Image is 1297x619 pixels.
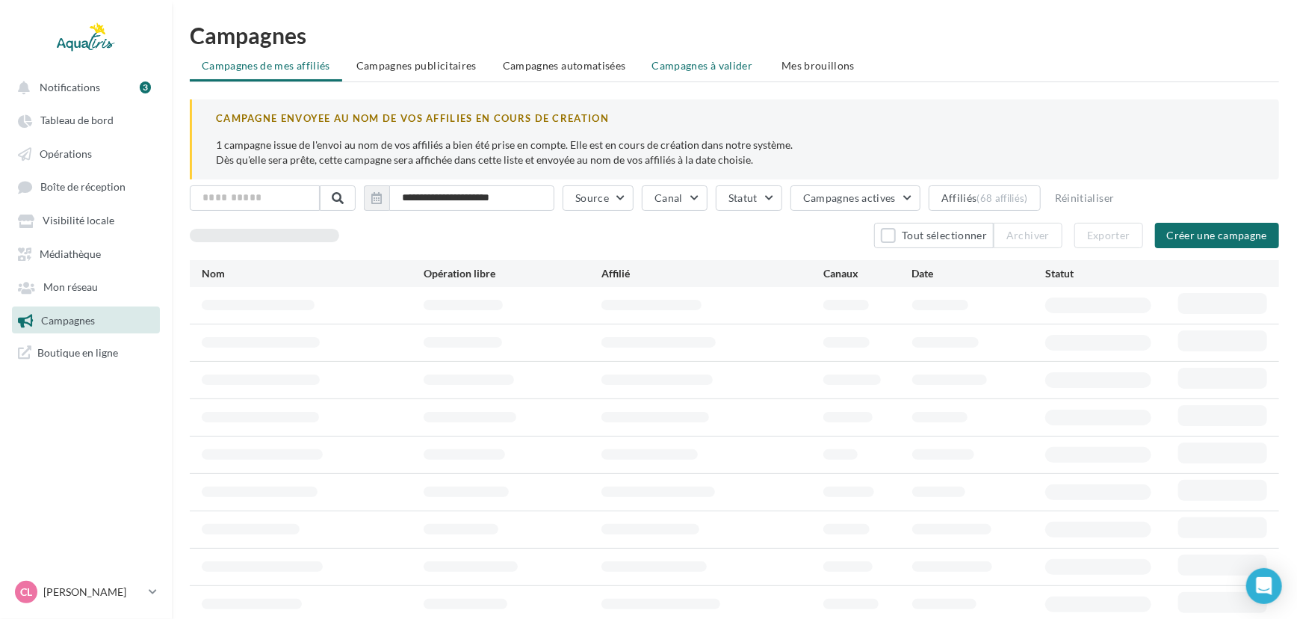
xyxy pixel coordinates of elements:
span: Notifications [40,81,100,93]
span: Médiathèque [40,247,101,260]
button: Tout sélectionner [874,223,994,248]
button: Canal [642,185,708,211]
span: Opérations [40,147,92,160]
span: Boutique en ligne [37,345,118,360]
p: [PERSON_NAME] [43,585,143,600]
a: Opérations [9,140,163,167]
button: Campagnes actives [790,185,920,211]
span: Campagnes publicitaires [356,59,477,72]
div: Affilié [601,266,823,281]
a: Boîte de réception [9,173,163,200]
a: Boutique en ligne [9,339,163,366]
a: Mon réseau [9,273,163,300]
button: Statut [716,185,782,211]
span: Mes brouillons [781,59,855,72]
button: Réinitialiser [1049,189,1121,207]
span: Campagnes automatisées [503,59,626,72]
a: Médiathèque [9,240,163,267]
p: 1 campagne issue de l'envoi au nom de vos affiliés a bien été prise en compte. Elle est en cours ... [216,138,1255,167]
button: Affiliés(68 affiliés) [929,185,1041,211]
span: Visibilité locale [43,215,114,227]
div: Nom [202,266,424,281]
span: Campagnes [41,314,95,327]
div: Statut [1045,266,1178,281]
div: (68 affiliés) [977,192,1028,204]
div: Canaux [823,266,912,281]
div: Date [912,266,1045,281]
button: Archiver [994,223,1062,248]
a: Campagnes [9,307,163,333]
button: Notifications 3 [9,73,157,100]
span: Campagnes actives [803,191,896,204]
span: Boîte de réception [40,181,126,194]
span: Tableau de bord [40,114,114,127]
div: Open Intercom Messenger [1246,568,1282,604]
span: Mon réseau [43,281,98,294]
a: Tableau de bord [9,106,163,133]
button: Créer une campagne [1155,223,1279,248]
span: Campagnes à valider [652,58,753,73]
button: Exporter [1074,223,1143,248]
div: Opération libre [424,266,601,281]
div: 3 [140,81,151,93]
a: Visibilité locale [9,206,163,233]
h1: Campagnes [190,24,1279,46]
a: CL [PERSON_NAME] [12,578,160,606]
div: CAMPAGNE ENVOYEE AU NOM DE VOS AFFILIES EN COURS DE CREATION [216,111,1255,126]
span: CL [20,585,32,600]
button: Source [563,185,634,211]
